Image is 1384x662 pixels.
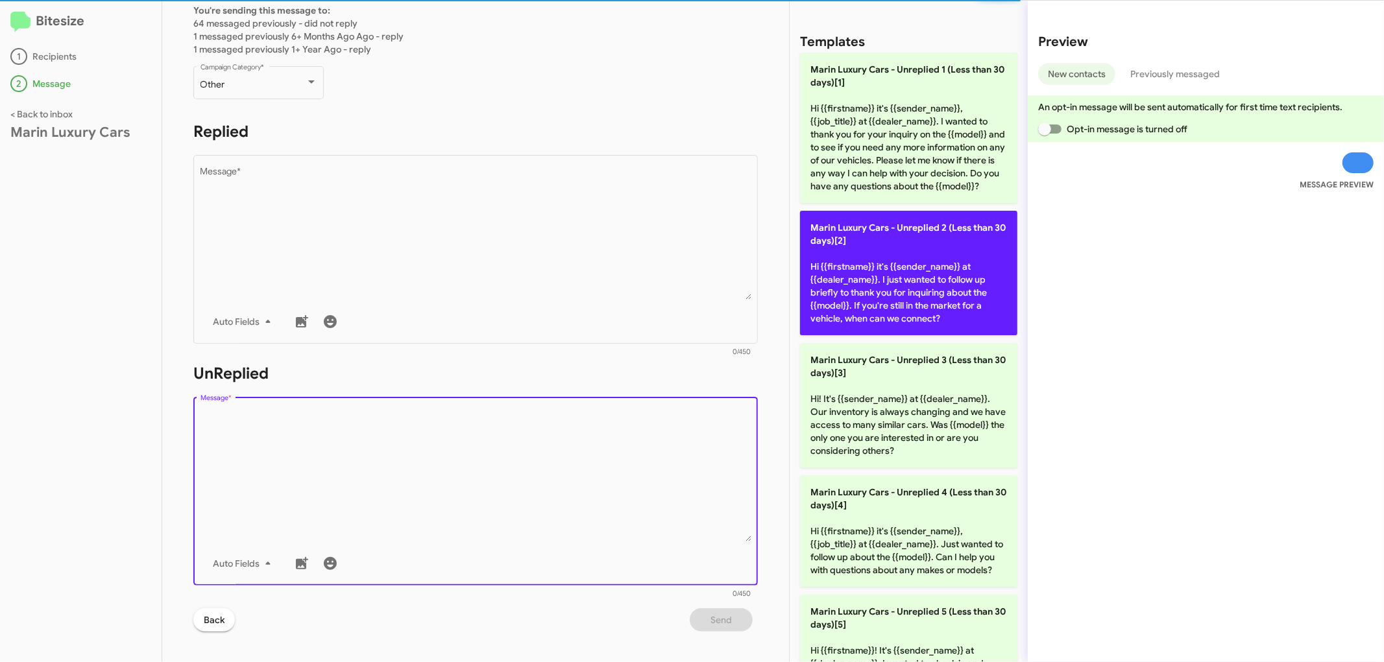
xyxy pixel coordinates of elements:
mat-hint: 0/450 [733,348,751,356]
span: Other [200,78,225,90]
div: Marin Luxury Cars [10,126,151,139]
img: logo-minimal.svg [10,12,30,32]
b: You're sending this message to: [193,5,330,16]
button: Auto Fields [203,552,286,575]
p: An opt-in message will be sent automatically for first time text recipients. [1038,100,1374,113]
span: Back [204,608,225,632]
p: Hi! It's {{sender_name}} at {{dealer_name}}. Our inventory is always changing and we have access ... [800,343,1017,467]
button: Previously messaged [1121,63,1230,85]
span: New contacts [1048,63,1106,85]
p: Hi {{firstname}} it's {{sender_name}}, {{job_title}} at {{dealer_name}}. I wanted to thank you fo... [800,53,1017,203]
div: Recipients [10,48,151,65]
h1: UnReplied [193,363,758,384]
span: Opt-in message is turned off [1067,121,1187,137]
span: 1 messaged previously 1+ Year Ago - reply [193,43,371,55]
div: 1 [10,48,27,65]
p: Hi {{firstname}} it's {{sender_name}} at {{dealer_name}}. I just wanted to follow up briefly to t... [800,211,1017,335]
span: Marin Luxury Cars - Unreplied 5 (Less than 30 days)[5] [810,606,1006,630]
button: New contacts [1038,63,1115,85]
h2: Preview [1038,32,1374,53]
span: Auto Fields [213,552,276,575]
span: 64 messaged previously - did not reply [193,18,358,29]
h2: Templates [800,32,865,53]
span: Marin Luxury Cars - Unreplied 2 (Less than 30 days)[2] [810,222,1006,246]
span: Marin Luxury Cars - Unreplied 4 (Less than 30 days)[4] [810,486,1006,511]
span: Previously messaged [1130,63,1220,85]
button: Send [690,608,753,632]
span: Auto Fields [213,310,276,333]
div: Message [10,75,151,92]
div: 2 [10,75,27,92]
span: Marin Luxury Cars - Unreplied 1 (Less than 30 days)[1] [810,64,1004,88]
button: Auto Fields [203,310,286,333]
button: Back [193,608,235,632]
p: Hi {{firstname}} it's {{sender_name}}, {{job_title}} at {{dealer_name}}. Just wanted to follow up... [800,475,1017,587]
a: < Back to inbox [10,108,73,120]
span: 1 messaged previously 6+ Months Ago Ago - reply [193,30,404,42]
span: Send [710,608,732,632]
h1: Replied [193,121,758,142]
small: MESSAGE PREVIEW [1300,178,1374,191]
h2: Bitesize [10,11,151,32]
mat-hint: 0/450 [733,590,751,598]
span: Marin Luxury Cars - Unreplied 3 (Less than 30 days)[3] [810,354,1006,379]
